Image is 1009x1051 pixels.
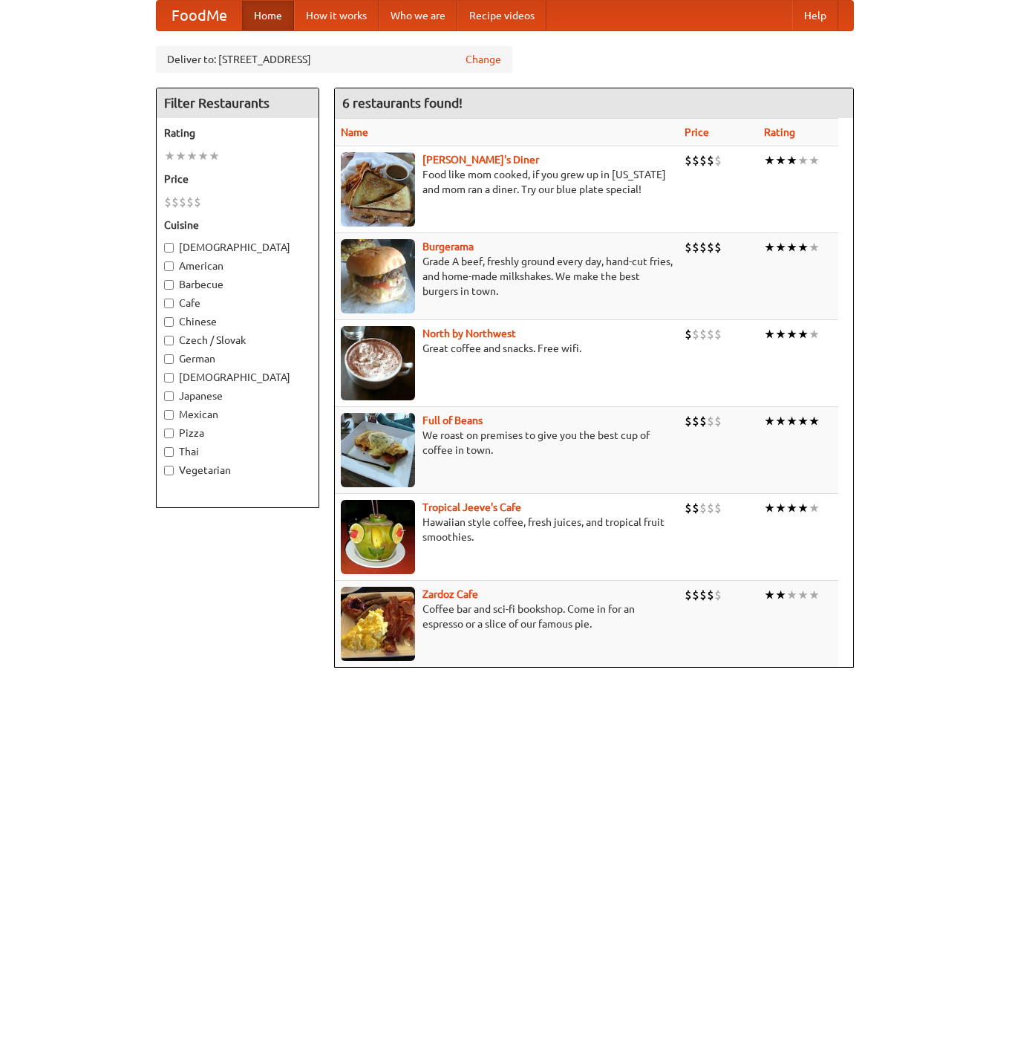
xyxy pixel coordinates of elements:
[164,444,311,459] label: Thai
[707,326,714,342] li: $
[809,413,820,429] li: ★
[164,354,174,364] input: German
[422,588,478,600] a: Zardoz Cafe
[164,148,175,164] li: ★
[164,426,311,440] label: Pizza
[341,515,673,544] p: Hawaiian style coffee, fresh juices, and tropical fruit smoothies.
[164,261,174,271] input: American
[775,152,786,169] li: ★
[797,500,809,516] li: ★
[786,413,797,429] li: ★
[685,152,692,169] li: $
[786,587,797,603] li: ★
[809,326,820,342] li: ★
[692,413,699,429] li: $
[764,587,775,603] li: ★
[764,500,775,516] li: ★
[699,326,707,342] li: $
[707,239,714,256] li: $
[164,463,311,478] label: Vegetarian
[341,326,415,400] img: north.jpg
[692,326,699,342] li: $
[294,1,379,30] a: How it works
[422,328,516,339] a: North by Northwest
[422,241,474,253] a: Burgerama
[164,466,174,475] input: Vegetarian
[164,447,174,457] input: Thai
[764,152,775,169] li: ★
[775,413,786,429] li: ★
[164,407,311,422] label: Mexican
[797,239,809,256] li: ★
[786,152,797,169] li: ★
[164,336,174,345] input: Czech / Slovak
[714,326,722,342] li: $
[707,152,714,169] li: $
[164,314,311,329] label: Chinese
[164,126,311,140] h5: Rating
[699,500,707,516] li: $
[164,194,172,210] li: $
[714,239,722,256] li: $
[186,194,194,210] li: $
[164,429,174,438] input: Pizza
[175,148,186,164] li: ★
[422,154,539,166] a: [PERSON_NAME]'s Diner
[809,587,820,603] li: ★
[764,239,775,256] li: ★
[341,341,673,356] p: Great coffee and snacks. Free wifi.
[685,500,692,516] li: $
[797,152,809,169] li: ★
[809,239,820,256] li: ★
[164,391,174,401] input: Japanese
[775,500,786,516] li: ★
[685,126,709,138] a: Price
[157,88,319,118] h4: Filter Restaurants
[714,500,722,516] li: $
[692,239,699,256] li: $
[341,126,368,138] a: Name
[699,239,707,256] li: $
[685,413,692,429] li: $
[242,1,294,30] a: Home
[341,254,673,299] p: Grade A beef, freshly ground every day, hand-cut fries, and home-made milkshakes. We make the bes...
[786,500,797,516] li: ★
[341,428,673,458] p: We roast on premises to give you the best cup of coffee in town.
[164,388,311,403] label: Japanese
[164,317,174,327] input: Chinese
[164,370,311,385] label: [DEMOGRAPHIC_DATA]
[164,240,311,255] label: [DEMOGRAPHIC_DATA]
[341,587,415,661] img: zardoz.jpg
[164,333,311,348] label: Czech / Slovak
[466,52,501,67] a: Change
[707,587,714,603] li: $
[775,326,786,342] li: ★
[714,413,722,429] li: $
[764,413,775,429] li: ★
[164,410,174,420] input: Mexican
[379,1,457,30] a: Who we are
[797,413,809,429] li: ★
[699,152,707,169] li: $
[764,126,795,138] a: Rating
[422,414,483,426] a: Full of Beans
[699,413,707,429] li: $
[707,500,714,516] li: $
[164,280,174,290] input: Barbecue
[156,46,512,73] div: Deliver to: [STREET_ADDRESS]
[164,172,311,186] h5: Price
[809,500,820,516] li: ★
[786,326,797,342] li: ★
[341,500,415,574] img: jeeves.jpg
[164,243,174,253] input: [DEMOGRAPHIC_DATA]
[164,277,311,292] label: Barbecue
[809,152,820,169] li: ★
[157,1,242,30] a: FoodMe
[775,587,786,603] li: ★
[164,373,174,383] input: [DEMOGRAPHIC_DATA]
[707,413,714,429] li: $
[164,218,311,232] h5: Cuisine
[714,587,722,603] li: $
